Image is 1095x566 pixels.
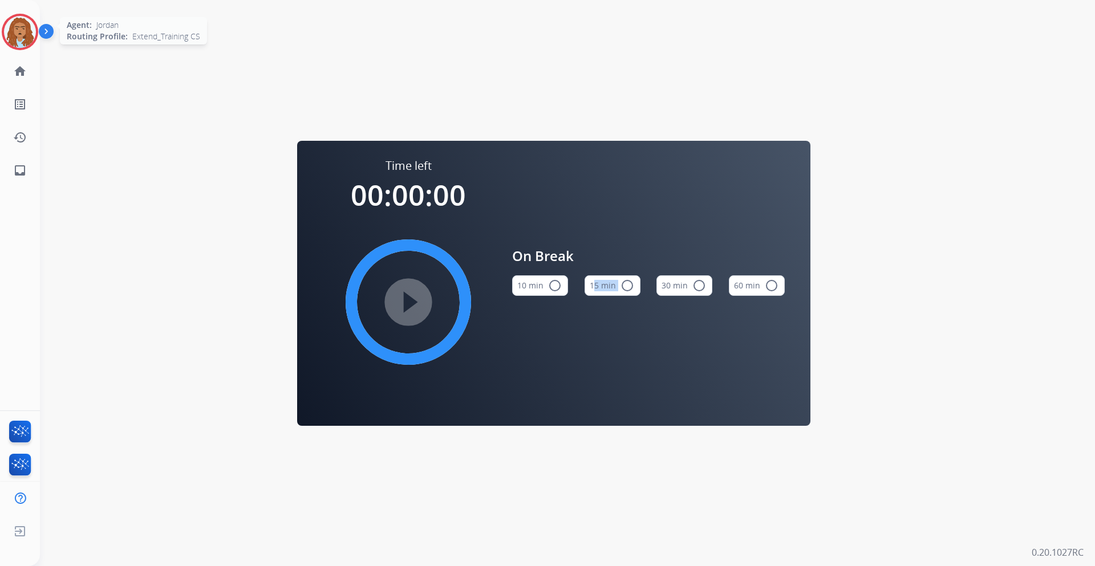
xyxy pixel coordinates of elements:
mat-icon: history [13,131,27,144]
span: Jordan [96,19,119,31]
button: 10 min [512,275,568,296]
mat-icon: inbox [13,164,27,177]
span: Routing Profile: [67,31,128,42]
span: Time left [386,158,432,174]
mat-icon: radio_button_unchecked [765,279,778,292]
button: 60 min [729,275,785,296]
span: 00:00:00 [351,176,466,214]
mat-icon: radio_button_unchecked [620,279,634,292]
mat-icon: radio_button_unchecked [548,279,562,292]
span: Agent: [67,19,92,31]
mat-icon: home [13,64,27,78]
mat-icon: radio_button_unchecked [692,279,706,292]
button: 15 min [585,275,640,296]
span: On Break [512,246,785,266]
span: Extend_Training CS [132,31,200,42]
p: 0.20.1027RC [1032,545,1084,559]
button: 30 min [656,275,712,296]
img: avatar [4,16,36,48]
mat-icon: list_alt [13,97,27,111]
